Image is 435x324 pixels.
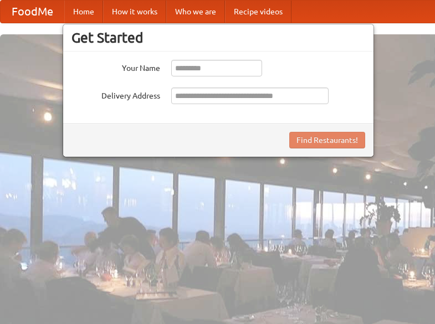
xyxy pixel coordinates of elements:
[71,88,160,101] label: Delivery Address
[1,1,64,23] a: FoodMe
[225,1,291,23] a: Recipe videos
[103,1,166,23] a: How it works
[71,29,365,46] h3: Get Started
[71,60,160,74] label: Your Name
[289,132,365,148] button: Find Restaurants!
[64,1,103,23] a: Home
[166,1,225,23] a: Who we are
